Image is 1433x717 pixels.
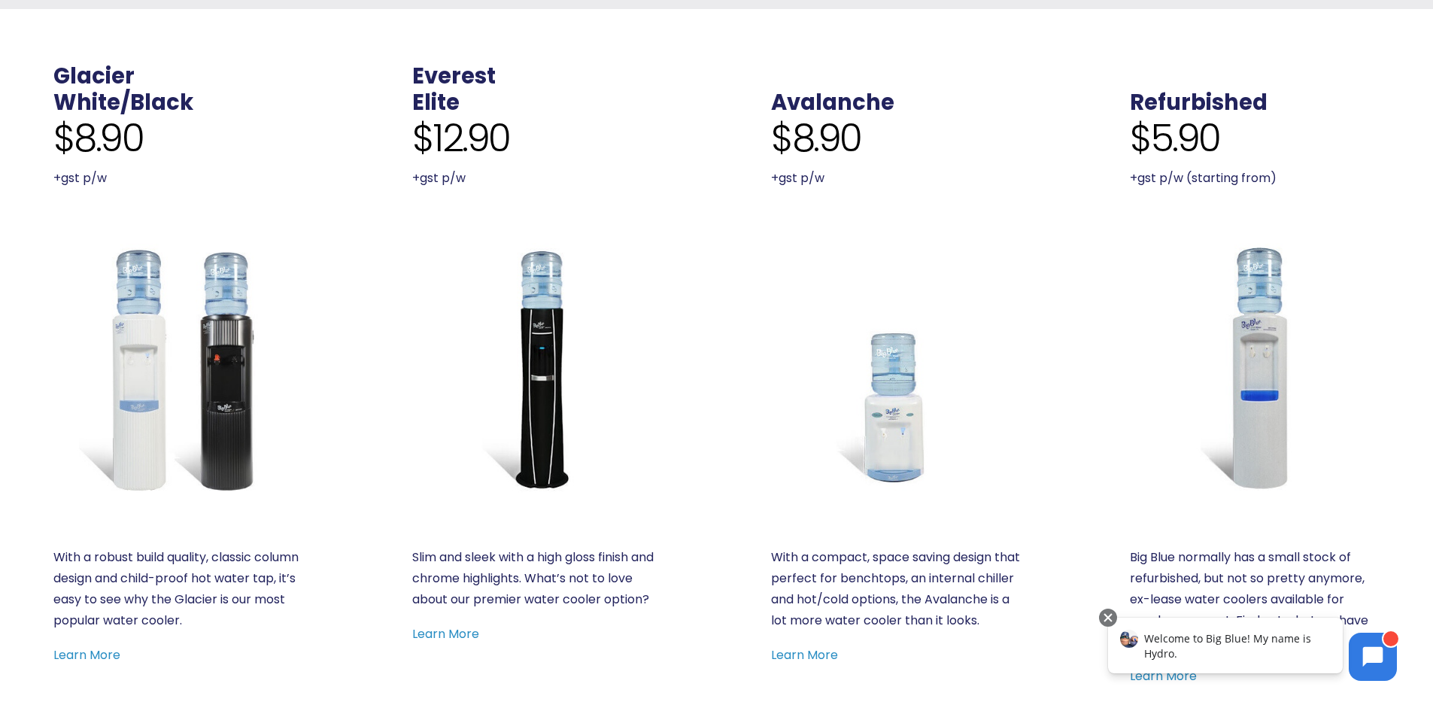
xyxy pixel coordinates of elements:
[771,168,1021,189] p: +gst p/w
[771,116,861,161] span: $8.90
[771,87,894,117] a: Avalanche
[1092,606,1412,696] iframe: Chatbot
[53,547,303,631] p: With a robust build quality, classic column design and child-proof hot water tap, it’s easy to se...
[771,547,1021,631] p: With a compact, space saving design that perfect for benchtops, an internal chiller and hot/cold ...
[53,168,303,189] p: +gst p/w
[771,61,777,91] span: .
[412,87,460,117] a: Elite
[412,168,662,189] p: +gst p/w
[53,61,135,91] a: Glacier
[53,116,144,161] span: $8.90
[1130,243,1380,493] a: Refurbished
[53,87,193,117] a: White/Black
[771,646,838,664] a: Learn More
[1130,168,1380,189] p: +gst p/w (starting from)
[412,116,510,161] span: $12.90
[1130,547,1380,652] p: Big Blue normally has a small stock of refurbished, but not so pretty anymore, ex-lease water coo...
[412,243,662,493] a: Everest Elite
[412,547,662,610] p: Slim and sleek with a high gloss finish and chrome highlights. What’s not to love about our premi...
[1130,116,1220,161] span: $5.90
[53,646,120,664] a: Learn More
[412,61,496,91] a: Everest
[1130,87,1268,117] a: Refurbished
[412,625,479,643] a: Learn More
[53,243,303,493] a: Glacier White or Black
[1130,61,1136,91] span: .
